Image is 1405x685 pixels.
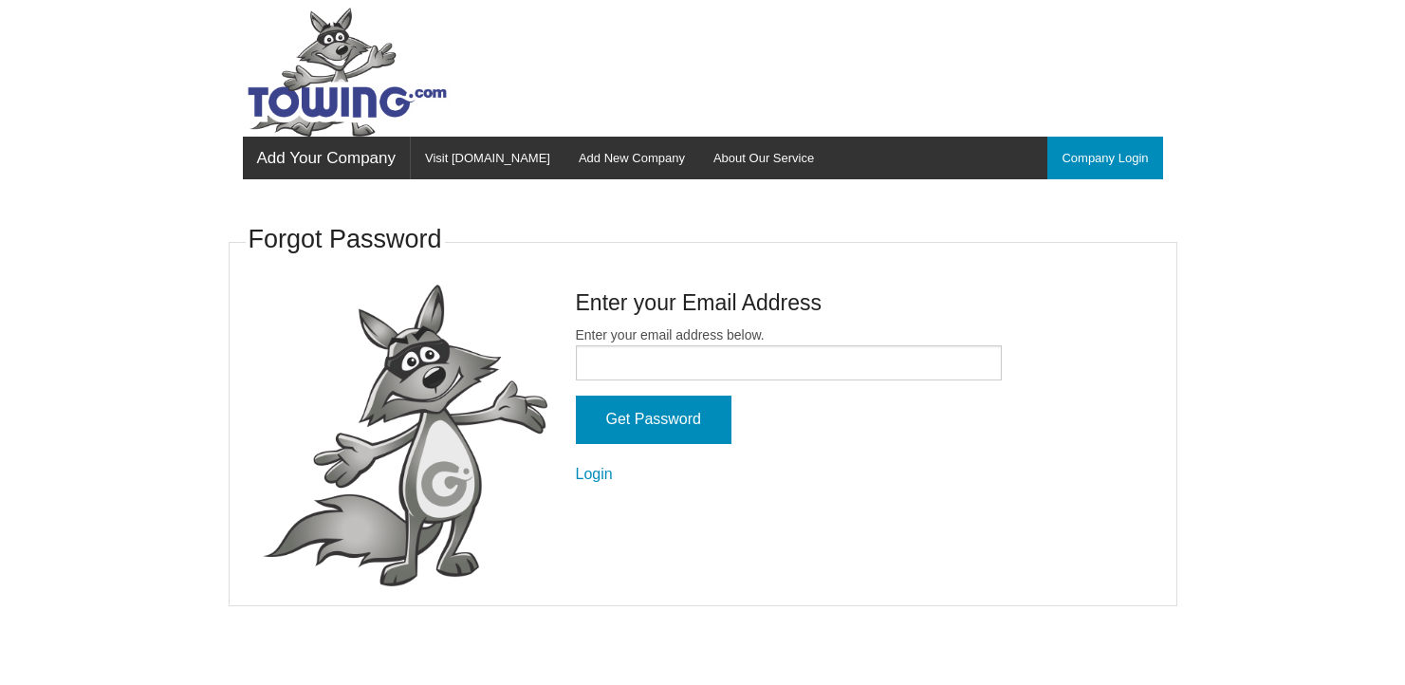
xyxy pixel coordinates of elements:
[243,8,452,137] img: Towing.com Logo
[411,137,564,179] a: Visit [DOMAIN_NAME]
[576,466,613,482] a: Login
[263,285,547,587] img: fox-Presenting.png
[576,345,1002,380] input: Enter your email address below.
[576,287,1002,318] h4: Enter your Email Address
[243,137,411,179] a: Add Your Company
[576,396,731,444] input: Get Password
[699,137,828,179] a: About Our Service
[576,325,1002,380] label: Enter your email address below.
[564,137,699,179] a: Add New Company
[1047,137,1162,179] a: Company Login
[249,222,442,258] h3: Forgot Password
